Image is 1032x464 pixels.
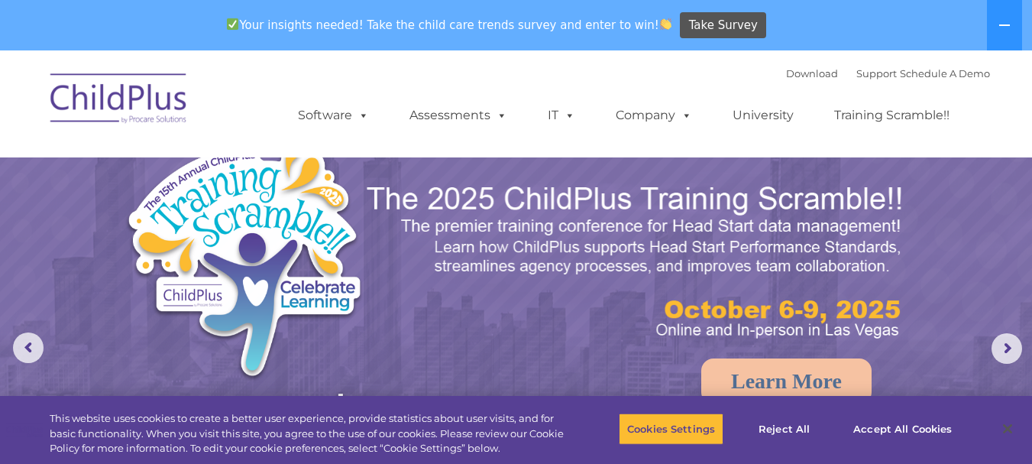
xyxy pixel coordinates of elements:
a: Assessments [394,100,522,131]
a: Training Scramble!! [819,100,965,131]
a: IT [532,100,590,131]
button: Reject All [736,413,832,445]
img: ✅ [227,18,238,30]
span: Last name [212,101,259,112]
span: Take Survey [689,12,758,39]
a: Software [283,100,384,131]
a: Support [856,67,897,79]
img: 👏 [660,18,671,30]
img: ChildPlus by Procare Solutions [43,63,196,139]
button: Close [991,412,1024,446]
a: Company [600,100,707,131]
a: Schedule A Demo [900,67,990,79]
a: Download [786,67,838,79]
button: Accept All Cookies [845,413,960,445]
span: Your insights needed! Take the child care trends survey and enter to win! [221,10,678,40]
a: Take Survey [680,12,766,39]
a: University [717,100,809,131]
span: Phone number [212,164,277,175]
font: | [786,67,990,79]
div: This website uses cookies to create a better user experience, provide statistics about user visit... [50,411,568,456]
a: Learn More [701,359,872,404]
button: Cookies Settings [619,413,723,445]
